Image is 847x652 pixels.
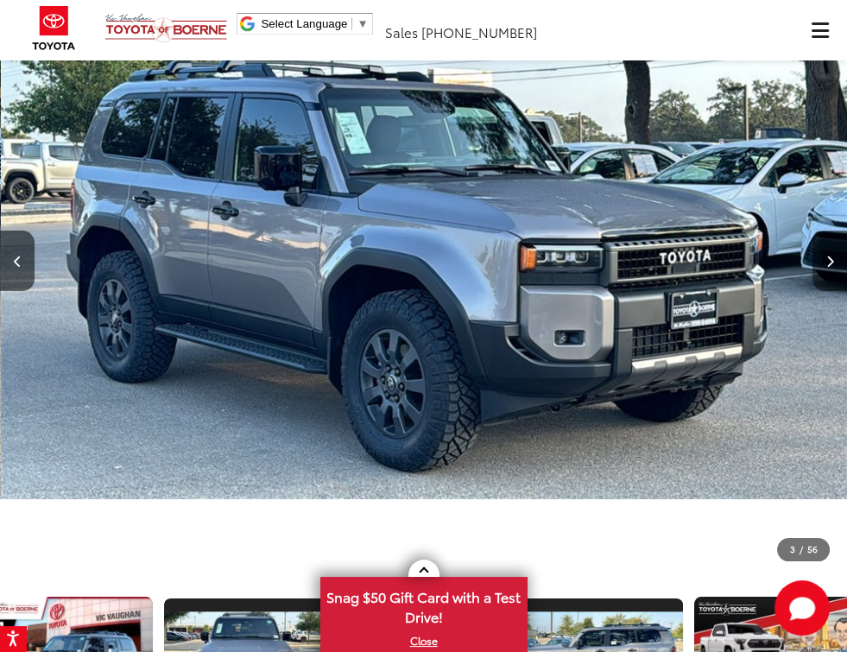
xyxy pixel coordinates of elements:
span: ​ [351,17,352,30]
a: Select Language​ [261,17,368,30]
span: 56 [807,542,818,555]
span: 3 [790,542,795,555]
svg: Start Chat [774,580,830,636]
span: ▼ [357,17,368,30]
button: Next image [812,231,847,291]
img: Vic Vaughan Toyota of Boerne [104,13,228,43]
button: Toggle Chat Window [774,580,830,636]
span: Sales [385,22,418,41]
span: [PHONE_NUMBER] [421,22,537,41]
span: / [798,543,805,555]
span: Select Language [261,17,347,30]
span: Snag $50 Gift Card with a Test Drive! [322,579,526,631]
